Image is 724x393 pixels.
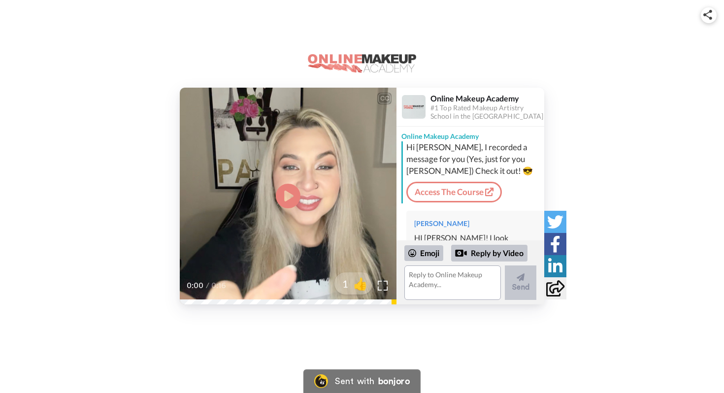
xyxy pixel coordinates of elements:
img: ic_share.svg [703,10,712,20]
div: [PERSON_NAME] [414,219,536,229]
a: Access The Course [406,182,502,202]
div: Hi [PERSON_NAME], I recorded a message for you (Yes, just for you [PERSON_NAME]) Check it out! 😎 [406,141,542,177]
img: Profile Image [402,95,426,119]
span: 0:00 [187,280,204,292]
button: Send [505,265,536,300]
div: CC [378,94,391,103]
div: #1 Top Rated Makeup Artistry School in the [GEOGRAPHIC_DATA] [430,104,544,121]
div: Online Makeup Academy [396,127,544,141]
img: logo [308,54,416,73]
span: 👍 [348,276,373,292]
div: Online Makeup Academy [430,94,544,103]
div: Emoji [404,245,443,261]
div: HI [PERSON_NAME]! I look forward to working with you as well! I am almost to my first assignment ... [414,232,536,334]
span: 0:16 [211,280,229,292]
button: 1👍 [334,272,373,295]
div: Reply by Video [455,247,467,259]
span: / [206,280,209,292]
div: Reply by Video [451,245,527,262]
img: Full screen [378,281,388,291]
span: 1 [334,277,348,291]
